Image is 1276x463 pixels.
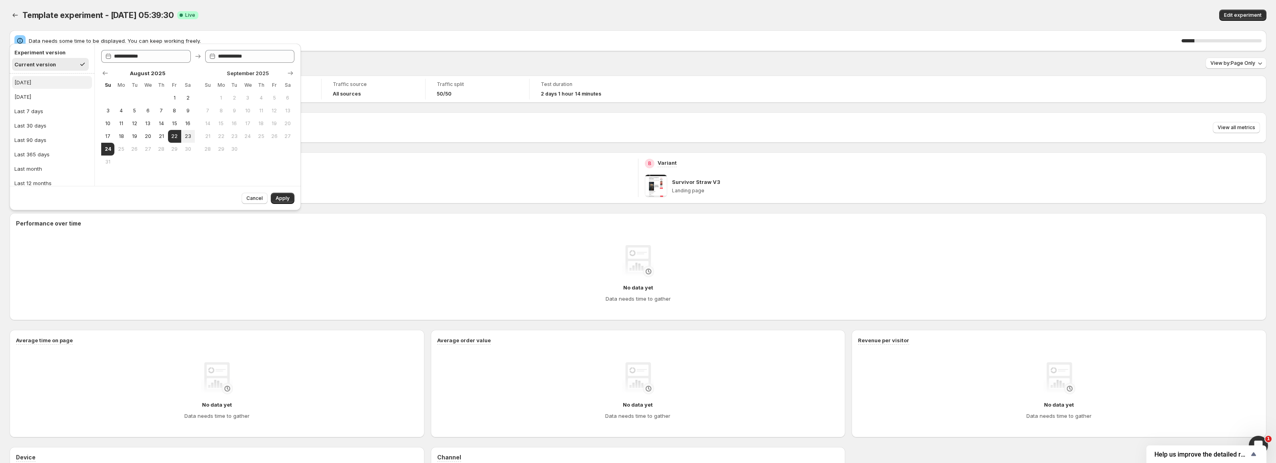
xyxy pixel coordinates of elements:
[114,104,128,117] button: Monday August 4 2025
[10,10,21,21] button: Back
[14,107,43,115] div: Last 7 days
[14,93,31,101] div: [DATE]
[12,119,92,132] button: Last 30 days
[29,37,1182,45] span: Data needs some time to be displayed. You can keep working freely.
[1213,122,1260,133] button: View all metrics
[158,146,164,152] span: 28
[281,117,294,130] button: Saturday September 20 2025
[104,133,111,140] span: 17
[1154,449,1258,459] button: Show survey - Help us improve the detailed report for A/B campaigns
[168,79,181,92] th: Friday
[16,220,1260,228] h2: Performance over time
[201,117,214,130] button: Sunday September 14 2025
[254,79,268,92] th: Thursday
[648,160,651,167] h2: B
[128,143,141,156] button: Tuesday August 26 2025
[22,10,174,20] span: Template experiment - [DATE] 05:39:30
[16,453,36,461] h3: Device
[231,133,238,140] span: 23
[104,146,111,152] span: 24
[258,108,264,114] span: 11
[333,81,414,88] span: Traffic source
[114,79,128,92] th: Monday
[541,81,622,88] span: Test duration
[184,95,191,101] span: 2
[118,82,124,88] span: Mo
[141,79,154,92] th: Wednesday
[437,91,452,97] span: 50/50
[1265,436,1272,442] span: 1
[246,195,263,202] span: Cancel
[201,79,214,92] th: Sunday
[141,117,154,130] button: Wednesday August 13 2025
[284,108,291,114] span: 13
[118,120,124,127] span: 11
[623,401,653,409] h4: No data yet
[12,76,92,89] button: [DATE]
[622,245,654,277] img: No data yet
[281,130,294,143] button: Saturday September 27 2025
[284,82,291,88] span: Sa
[541,80,622,98] a: Test duration2 days 1 hour 14 minutes
[118,108,124,114] span: 4
[128,104,141,117] button: Tuesday August 5 2025
[144,82,151,88] span: We
[184,146,191,152] span: 30
[268,79,281,92] th: Friday
[100,68,111,79] button: Show previous month, July 2025
[154,79,168,92] th: Thursday
[276,195,290,202] span: Apply
[14,179,52,187] div: Last 12 months
[14,78,31,86] div: [DATE]
[171,108,178,114] span: 8
[254,104,268,117] button: Thursday September 11 2025
[14,165,42,173] div: Last month
[181,92,194,104] button: Saturday August 2 2025
[645,175,667,197] img: Survivor Straw V3
[131,120,138,127] span: 12
[128,79,141,92] th: Tuesday
[184,82,191,88] span: Sa
[168,92,181,104] button: Friday August 1 2025
[271,193,294,204] button: Apply
[214,143,228,156] button: Monday September 29 2025
[158,133,164,140] span: 21
[181,104,194,117] button: Saturday August 9 2025
[241,79,254,92] th: Wednesday
[258,95,264,101] span: 4
[1210,60,1255,66] span: View by: Page Only
[101,156,114,168] button: Sunday August 31 2025
[204,82,211,88] span: Su
[144,108,151,114] span: 6
[271,120,278,127] span: 19
[141,104,154,117] button: Wednesday August 6 2025
[158,82,164,88] span: Th
[218,108,224,114] span: 8
[254,117,268,130] button: Thursday September 18 2025
[541,91,601,97] span: 2 days 1 hour 14 minutes
[104,120,111,127] span: 10
[218,95,224,101] span: 1
[202,401,232,409] h4: No data yet
[181,130,194,143] button: Saturday August 23 2025
[268,130,281,143] button: Friday September 26 2025
[1044,401,1074,409] h4: No data yet
[231,120,238,127] span: 16
[171,146,178,152] span: 29
[12,134,92,146] button: Last 90 days
[605,412,670,420] h4: Data needs time to gather
[181,143,194,156] button: Saturday August 30 2025
[101,104,114,117] button: Sunday August 3 2025
[258,120,264,127] span: 18
[118,133,124,140] span: 18
[281,79,294,92] th: Saturday
[14,150,50,158] div: Last 365 days
[228,117,241,130] button: Tuesday September 16 2025
[184,133,191,140] span: 23
[658,159,677,167] p: Variant
[1043,362,1075,394] img: No data yet
[141,143,154,156] button: Wednesday August 27 2025
[241,130,254,143] button: Wednesday September 24 2025
[258,82,264,88] span: Th
[606,295,671,303] h4: Data needs time to gather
